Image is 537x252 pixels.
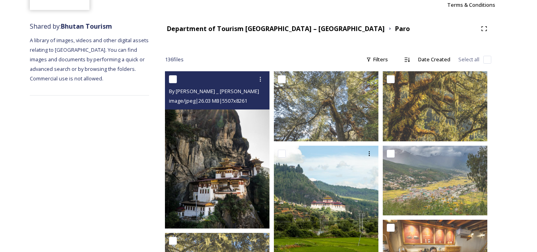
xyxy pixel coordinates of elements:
[169,87,291,95] span: By [PERSON_NAME] _ [PERSON_NAME] _ 2023_17.jpg
[447,1,495,8] span: Terms & Conditions
[169,97,247,104] span: image/jpeg | 26.03 MB | 5507 x 8261
[61,22,112,31] strong: Bhutan Tourism
[458,56,479,63] span: Select all
[165,71,269,229] img: By Marcus Westberg _ Paro _ 2023_17.jpg
[167,24,385,33] strong: Department of Tourism [GEOGRAPHIC_DATA] – [GEOGRAPHIC_DATA]
[274,71,378,141] img: By Marcus Westberg _ Paro _ 2023_36.jpg
[30,37,150,82] span: A library of images, videos and other digital assets relating to [GEOGRAPHIC_DATA]. You can find ...
[383,71,487,141] img: By Marcus Westberg _ Paro _ 2023_26.jpg
[395,24,410,33] strong: Paro
[414,52,454,67] div: Date Created
[362,52,392,67] div: Filters
[30,22,112,31] span: Shared by:
[165,56,184,63] span: 136 file s
[383,145,487,215] img: Paro by Marcus Westberg4.jpg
